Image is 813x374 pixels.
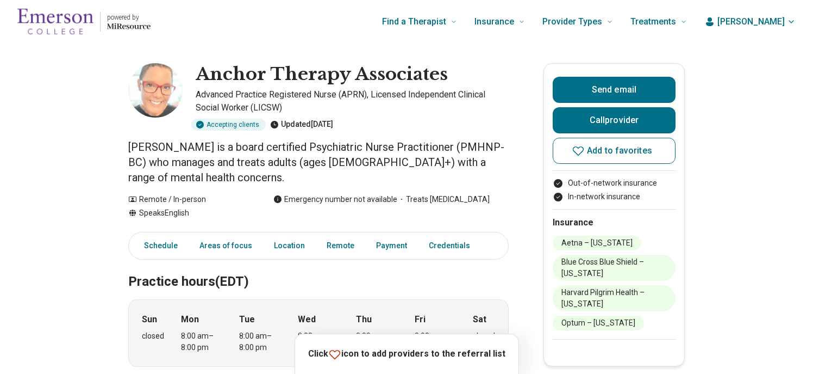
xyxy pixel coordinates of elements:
[553,255,676,281] li: Blue Cross Blue Shield – [US_STATE]
[128,139,509,185] p: [PERSON_NAME] is a board certified Psychiatric Nurse Practitioner (PMHNP-BC) who manages and trea...
[704,15,796,28] button: [PERSON_NAME]
[370,235,414,257] a: Payment
[356,313,372,326] strong: Thu
[553,191,676,203] li: In-network insurance
[397,194,490,205] span: Treats [MEDICAL_DATA]
[553,138,676,164] button: Add to favorites
[382,14,446,29] span: Find a Therapist
[181,330,223,353] div: 8:00 am – 8:00 pm
[196,63,448,86] h1: Anchor Therapy Associates
[17,4,151,39] a: Home page
[128,299,509,367] div: When does the program meet?
[128,207,252,219] div: Speaks English
[473,313,486,326] strong: Sat
[298,313,316,326] strong: Wed
[267,235,311,257] a: Location
[553,236,641,250] li: Aetna – [US_STATE]
[128,247,509,291] h2: Practice hours (EDT)
[553,316,644,330] li: Optum – [US_STATE]
[308,347,505,361] p: Click icon to add providers to the referral list
[542,14,602,29] span: Provider Types
[270,119,333,131] div: Updated [DATE]
[273,194,397,205] div: Emergency number not available
[356,330,398,353] div: 8:00 am – 8:00 pm
[553,285,676,311] li: Harvard Pilgrim Health – [US_STATE]
[128,63,183,118] img: Anchor Therapy Associates, Advanced Practice Registered Nurse (APRN)
[239,330,281,353] div: 8:00 am – 8:00 pm
[587,146,652,155] span: Add to favorites
[320,235,361,257] a: Remote
[630,14,676,29] span: Treatments
[181,313,199,326] strong: Mon
[298,330,340,353] div: 8:00 am – 8:00 pm
[191,119,266,131] div: Accepting clients
[473,330,495,342] div: closed
[107,13,151,22] p: powered by
[239,313,255,326] strong: Tue
[553,177,676,189] li: Out-of-network insurance
[128,194,252,205] div: Remote / In-person
[553,107,676,133] button: Callprovider
[131,235,184,257] a: Schedule
[474,14,514,29] span: Insurance
[415,330,456,353] div: 8:00 am – 8:00 pm
[142,313,157,326] strong: Sun
[142,330,164,342] div: closed
[553,177,676,203] ul: Payment options
[415,313,426,326] strong: Fri
[553,216,676,229] h2: Insurance
[193,235,259,257] a: Areas of focus
[717,15,785,28] span: [PERSON_NAME]
[196,88,509,114] p: Advanced Practice Registered Nurse (APRN), Licensed Independent Clinical Social Worker (LICSW)
[553,77,676,103] button: Send email
[422,235,483,257] a: Credentials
